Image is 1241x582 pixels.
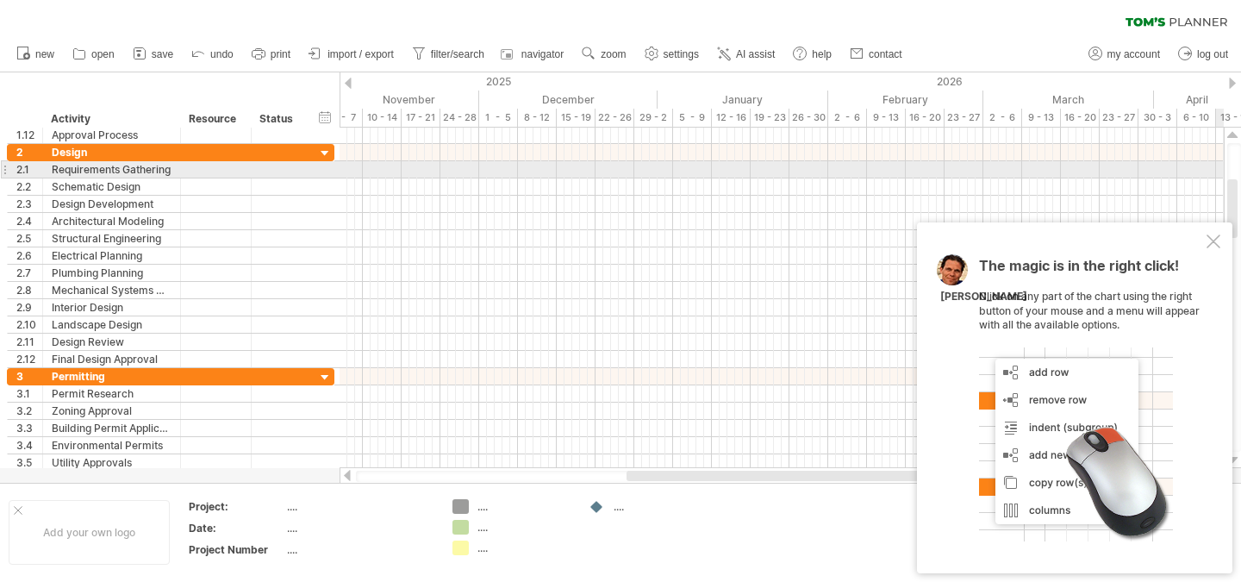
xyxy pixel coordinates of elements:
[479,91,658,109] div: December 2025
[287,499,432,514] div: ....
[614,499,708,514] div: ....
[52,265,171,281] div: Plumbing Planning
[16,403,42,419] div: 3.2
[52,368,171,385] div: Permitting
[713,43,780,66] a: AI assist
[304,43,399,66] a: import / export
[440,109,479,127] div: 24 - 28
[431,48,484,60] span: filter/search
[52,144,171,160] div: Design
[479,109,518,127] div: 1 - 5
[189,110,241,128] div: Resource
[259,110,297,128] div: Status
[712,109,751,127] div: 12 - 16
[91,48,115,60] span: open
[16,282,42,298] div: 2.8
[52,161,171,178] div: Requirements Gathering
[16,247,42,264] div: 2.6
[828,109,867,127] div: 2 - 6
[52,196,171,212] div: Design Development
[327,48,394,60] span: import / export
[324,109,363,127] div: 3 - 7
[869,48,902,60] span: contact
[16,178,42,195] div: 2.2
[52,299,171,316] div: Interior Design
[812,48,832,60] span: help
[52,403,171,419] div: Zoning Approval
[658,91,828,109] div: January 2026
[210,48,234,60] span: undo
[189,499,284,514] div: Project:
[1197,48,1228,60] span: log out
[16,334,42,350] div: 2.11
[52,385,171,402] div: Permit Research
[16,385,42,402] div: 3.1
[673,109,712,127] div: 5 - 9
[52,247,171,264] div: Electrical Planning
[152,48,173,60] span: save
[68,43,120,66] a: open
[16,213,42,229] div: 2.4
[287,521,432,535] div: ....
[945,109,983,127] div: 23 - 27
[52,127,171,143] div: Approval Process
[271,48,290,60] span: print
[402,109,440,127] div: 17 - 21
[518,109,557,127] div: 8 - 12
[51,110,171,128] div: Activity
[664,48,699,60] span: settings
[52,351,171,367] div: Final Design Approval
[736,48,775,60] span: AI assist
[247,43,296,66] a: print
[16,161,42,178] div: 2.1
[52,178,171,195] div: Schematic Design
[1174,43,1233,66] a: log out
[52,230,171,247] div: Structural Engineering
[408,43,490,66] a: filter/search
[324,91,479,109] div: November 2025
[16,230,42,247] div: 2.5
[16,316,42,333] div: 2.10
[845,43,907,66] a: contact
[363,109,402,127] div: 10 - 14
[828,91,983,109] div: February 2026
[16,437,42,454] div: 3.4
[577,43,631,66] a: zoom
[1084,43,1165,66] a: my account
[16,351,42,367] div: 2.12
[983,109,1022,127] div: 2 - 6
[596,109,634,127] div: 22 - 26
[287,542,432,557] div: ....
[16,127,42,143] div: 1.12
[979,259,1203,541] div: Click on any part of the chart using the right button of your mouse and a menu will appear with a...
[498,43,569,66] a: navigator
[477,520,571,535] div: ....
[189,542,284,557] div: Project Number
[789,43,837,66] a: help
[906,109,945,127] div: 16 - 20
[477,541,571,555] div: ....
[35,48,54,60] span: new
[52,437,171,454] div: Environmental Permits
[52,454,171,471] div: Utility Approvals
[634,109,673,127] div: 29 - 2
[9,500,170,565] div: Add your own logo
[521,48,564,60] span: navigator
[16,454,42,471] div: 3.5
[940,290,1027,304] div: [PERSON_NAME]
[16,299,42,316] div: 2.9
[640,43,704,66] a: settings
[1022,109,1061,127] div: 9 - 13
[187,43,239,66] a: undo
[12,43,59,66] a: new
[52,213,171,229] div: Architectural Modeling
[1107,48,1160,60] span: my account
[789,109,828,127] div: 26 - 30
[52,316,171,333] div: Landscape Design
[128,43,178,66] a: save
[189,521,284,535] div: Date:
[1138,109,1177,127] div: 30 - 3
[1061,109,1100,127] div: 16 - 20
[867,109,906,127] div: 9 - 13
[477,499,571,514] div: ....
